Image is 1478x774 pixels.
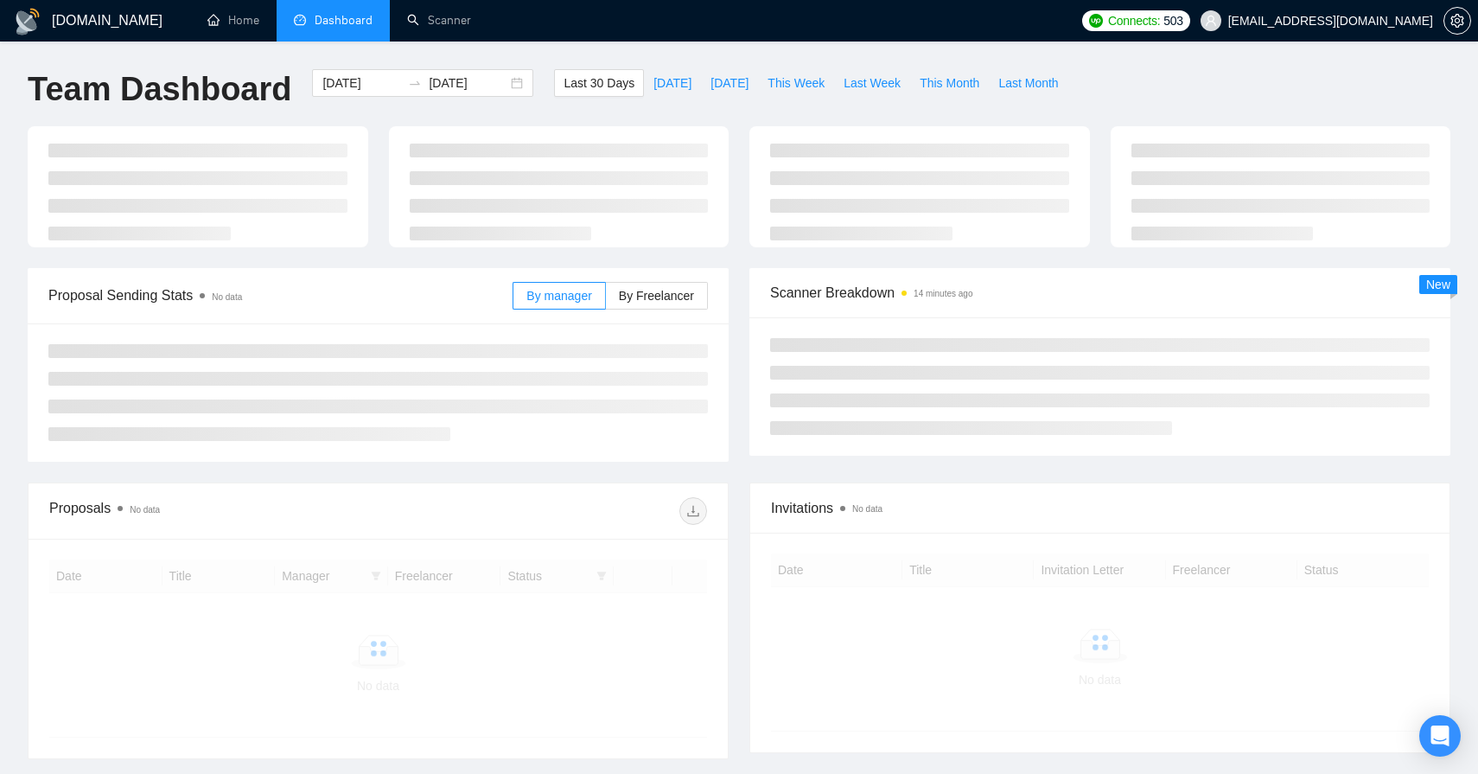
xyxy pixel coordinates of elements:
[207,13,259,28] a: homeHome
[852,504,882,514] span: No data
[910,69,989,97] button: This Month
[294,14,306,26] span: dashboard
[834,69,910,97] button: Last Week
[322,74,401,93] input: Start date
[989,69,1067,97] button: Last Month
[1419,715,1461,757] div: Open Intercom Messenger
[28,69,291,110] h1: Team Dashboard
[526,289,591,303] span: By manager
[1443,7,1471,35] button: setting
[768,74,825,93] span: This Week
[644,69,701,97] button: [DATE]
[48,285,513,306] span: Proposal Sending Stats
[1443,14,1471,28] a: setting
[407,13,471,28] a: searchScanner
[653,74,691,93] span: [DATE]
[315,13,373,28] span: Dashboard
[408,76,422,90] span: to
[554,69,644,97] button: Last 30 Days
[1444,14,1470,28] span: setting
[619,289,694,303] span: By Freelancer
[1163,11,1182,30] span: 503
[14,8,41,35] img: logo
[998,74,1058,93] span: Last Month
[564,74,634,93] span: Last 30 Days
[701,69,758,97] button: [DATE]
[758,69,834,97] button: This Week
[770,282,1430,304] span: Scanner Breakdown
[920,74,979,93] span: This Month
[1426,278,1450,291] span: New
[844,74,901,93] span: Last Week
[130,505,160,515] span: No data
[212,292,242,302] span: No data
[914,289,972,298] time: 14 minutes ago
[1205,15,1217,27] span: user
[429,74,507,93] input: End date
[408,76,422,90] span: swap-right
[710,74,749,93] span: [DATE]
[49,497,379,525] div: Proposals
[1108,11,1160,30] span: Connects:
[1089,14,1103,28] img: upwork-logo.png
[771,497,1429,519] span: Invitations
